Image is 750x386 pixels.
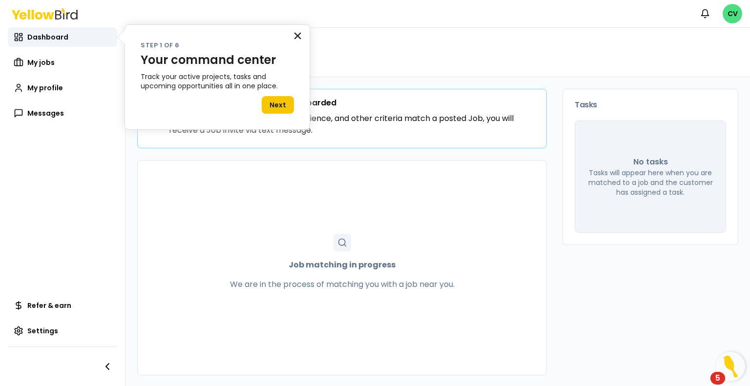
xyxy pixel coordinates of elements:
a: My profile [8,78,117,98]
strong: Job matching in progress [289,259,396,271]
p: No tasks [633,156,668,168]
span: CV [723,4,742,23]
a: Messages [8,103,117,123]
a: Dashboard [8,27,117,47]
button: Close [293,28,302,43]
h3: Tasks [575,101,726,109]
span: Refer & earn [27,301,71,310]
p: When your skills, certifications, experience, and other criteria match a posted Job, you will rec... [169,113,535,136]
p: Track your active projects, tasks and upcoming opportunities all in one place. [141,72,294,91]
p: Your command center [141,53,294,67]
a: Refer & earn [8,296,117,315]
p: We are in the process of matching you with a job near you. [230,279,455,290]
span: My jobs [27,58,55,67]
button: Next [262,96,294,114]
span: Settings [27,326,58,336]
span: Dashboard [27,32,68,42]
span: Messages [27,108,64,118]
a: Settings [8,321,117,341]
p: Step 1 of 6 [141,41,294,51]
p: Tasks will appear here when you are matched to a job and the customer has assigned a task. [587,168,714,197]
a: My jobs [8,53,117,72]
span: My profile [27,83,63,93]
button: Open Resource Center, 5 new notifications [716,352,745,381]
h1: Welcome, [PERSON_NAME] [137,49,738,65]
